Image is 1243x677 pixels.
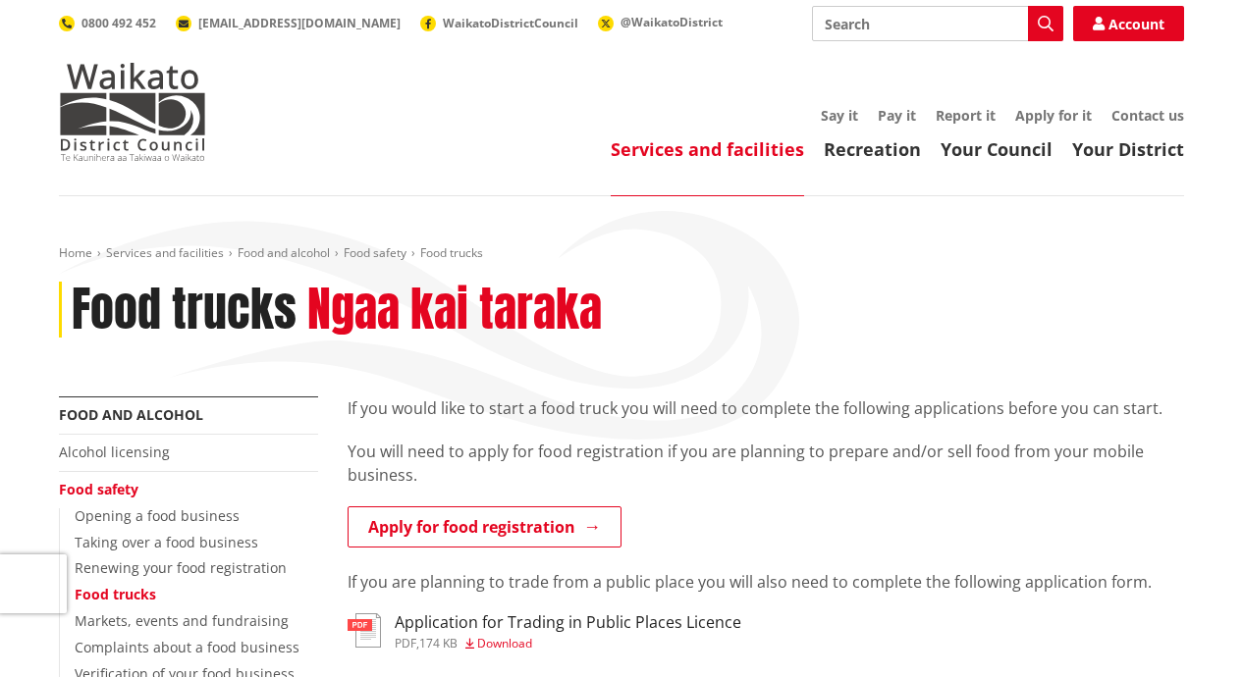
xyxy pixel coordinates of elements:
a: Renewing your food registration [75,558,287,577]
a: Account [1073,6,1184,41]
span: Food trucks [420,244,483,261]
a: Apply for it [1015,106,1092,125]
a: Recreation [824,137,921,161]
img: Waikato District Council - Te Kaunihera aa Takiwaa o Waikato [59,63,206,161]
a: Say it [821,106,858,125]
a: Markets, events and fundraising [75,611,289,630]
span: @WaikatoDistrict [621,14,723,30]
a: Food and alcohol [59,405,203,424]
a: Food safety [59,480,138,498]
a: Home [59,244,92,261]
a: Application for Trading in Public Places Licence pdf,174 KB Download [348,613,741,649]
a: Food trucks [75,585,156,603]
a: Report it [936,106,996,125]
h2: Ngaa kai taraka [307,282,602,338]
span: WaikatoDistrictCouncil [443,15,578,31]
a: Contact us [1111,106,1184,125]
a: Apply for food registration [348,506,621,547]
nav: breadcrumb [59,245,1184,262]
a: Pay it [878,106,916,125]
p: If you would like to start a food truck you will need to complete the following applications befo... [348,396,1184,420]
a: @WaikatoDistrict [598,14,723,30]
a: Food and alcohol [238,244,330,261]
span: pdf [395,635,416,651]
a: Your Council [941,137,1053,161]
p: If you are planning to trade from a public place you will also need to complete the following app... [348,570,1184,594]
a: 0800 492 452 [59,15,156,31]
span: Download [477,635,532,651]
a: Complaints about a food business [75,638,299,656]
h1: Food trucks [72,282,297,338]
a: Alcohol licensing [59,443,170,461]
span: 0800 492 452 [81,15,156,31]
a: Services and facilities [611,137,804,161]
a: [EMAIL_ADDRESS][DOMAIN_NAME] [176,15,401,31]
h3: Application for Trading in Public Places Licence [395,613,741,632]
input: Search input [812,6,1063,41]
p: You will need to apply for food registration if you are planning to prepare and/or sell food from... [348,440,1184,487]
span: [EMAIL_ADDRESS][DOMAIN_NAME] [198,15,401,31]
a: WaikatoDistrictCouncil [420,15,578,31]
div: , [395,638,741,650]
span: 174 KB [419,635,458,651]
a: Your District [1072,137,1184,161]
a: Services and facilities [106,244,224,261]
a: Food safety [344,244,406,261]
a: Opening a food business [75,506,240,525]
a: Taking over a food business [75,533,258,551]
img: document-pdf.svg [348,613,381,648]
